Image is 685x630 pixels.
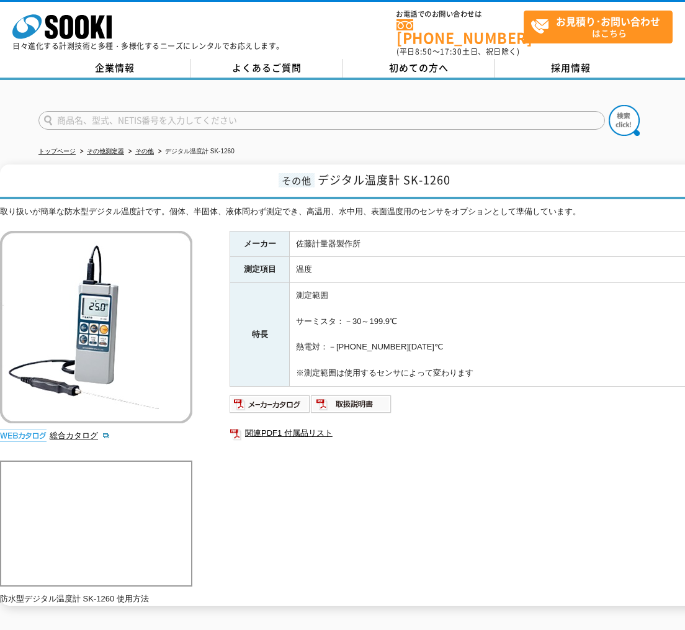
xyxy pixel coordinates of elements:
a: 取扱説明書 [311,402,392,412]
a: メーカーカタログ [230,402,311,412]
th: メーカー [230,231,290,257]
span: 初めての方へ [389,61,449,74]
span: はこちら [531,11,672,42]
th: 特長 [230,283,290,387]
a: トップページ [38,148,76,155]
span: (平日 ～ 土日、祝日除く) [396,46,519,57]
a: その他 [135,148,154,155]
p: 日々進化する計測技術と多種・多様化するニーズにレンタルでお応えします。 [12,42,284,50]
a: [PHONE_NUMBER] [396,19,524,45]
a: 総合カタログ [50,431,110,440]
strong: お見積り･お問い合わせ [556,14,660,29]
img: メーカーカタログ [230,394,311,414]
li: デジタル温度計 SK-1260 [156,145,235,158]
a: よくあるご質問 [190,59,342,78]
img: btn_search.png [609,105,640,136]
span: その他 [279,173,315,187]
th: 測定項目 [230,257,290,283]
a: 初めての方へ [342,59,495,78]
input: 商品名、型式、NETIS番号を入力してください [38,111,605,130]
span: デジタル温度計 SK-1260 [318,171,450,188]
img: 取扱説明書 [311,394,392,414]
a: 企業情報 [38,59,190,78]
a: 採用情報 [495,59,647,78]
a: お見積り･お問い合わせはこちら [524,11,673,43]
span: お電話でのお問い合わせは [396,11,524,18]
a: その他測定器 [87,148,124,155]
span: 8:50 [415,46,432,57]
span: 17:30 [440,46,462,57]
